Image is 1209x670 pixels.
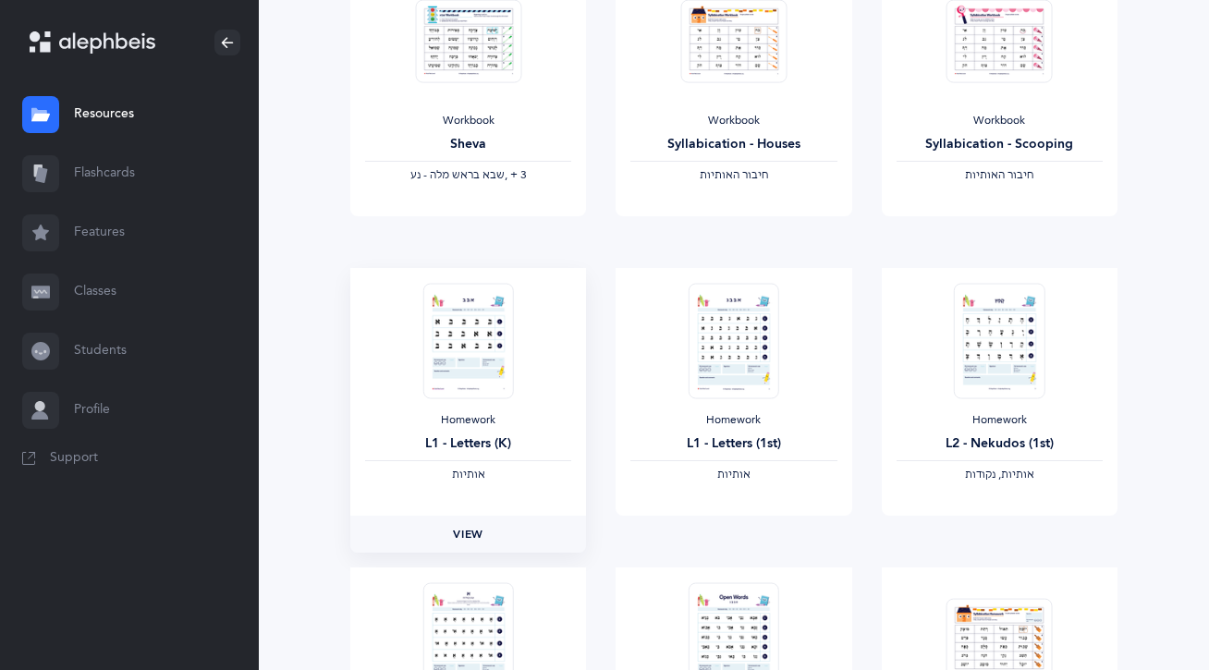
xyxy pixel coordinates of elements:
div: Sheva [365,135,571,154]
span: ‫אותיות, נקודות‬ [965,468,1034,481]
div: Workbook [365,114,571,128]
img: Homework_L1_Letters_R_EN_thumbnail_1731214661.png [422,283,513,398]
div: Syllabication - Houses [630,135,837,154]
div: L1 - Letters (1st) [630,434,837,454]
img: Homework_L1_Letters_O_Red_EN_thumbnail_1731215195.png [689,283,779,398]
span: ‫חיבור האותיות‬ [965,168,1033,181]
a: View [350,516,586,553]
div: Homework [365,413,571,428]
div: Homework [630,413,837,428]
span: ‫שבא בראש מלה - נע‬ [410,168,505,181]
div: L2 - Nekudos (1st) [897,434,1103,454]
div: ‪, + 3‬ [365,168,571,183]
div: Homework [897,413,1103,428]
div: Syllabication - Scooping [897,135,1103,154]
div: Workbook [897,114,1103,128]
span: Support [50,449,98,468]
span: ‫אותיות‬ [452,468,485,481]
div: L1 - Letters (K) [365,434,571,454]
span: ‫אותיות‬ [717,468,751,481]
span: ‫חיבור האותיות‬ [700,168,768,181]
div: Workbook [630,114,837,128]
img: Homework_L2_Nekudos_R_EN_1_thumbnail_1731617499.png [954,283,1044,398]
span: View [453,526,482,542]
